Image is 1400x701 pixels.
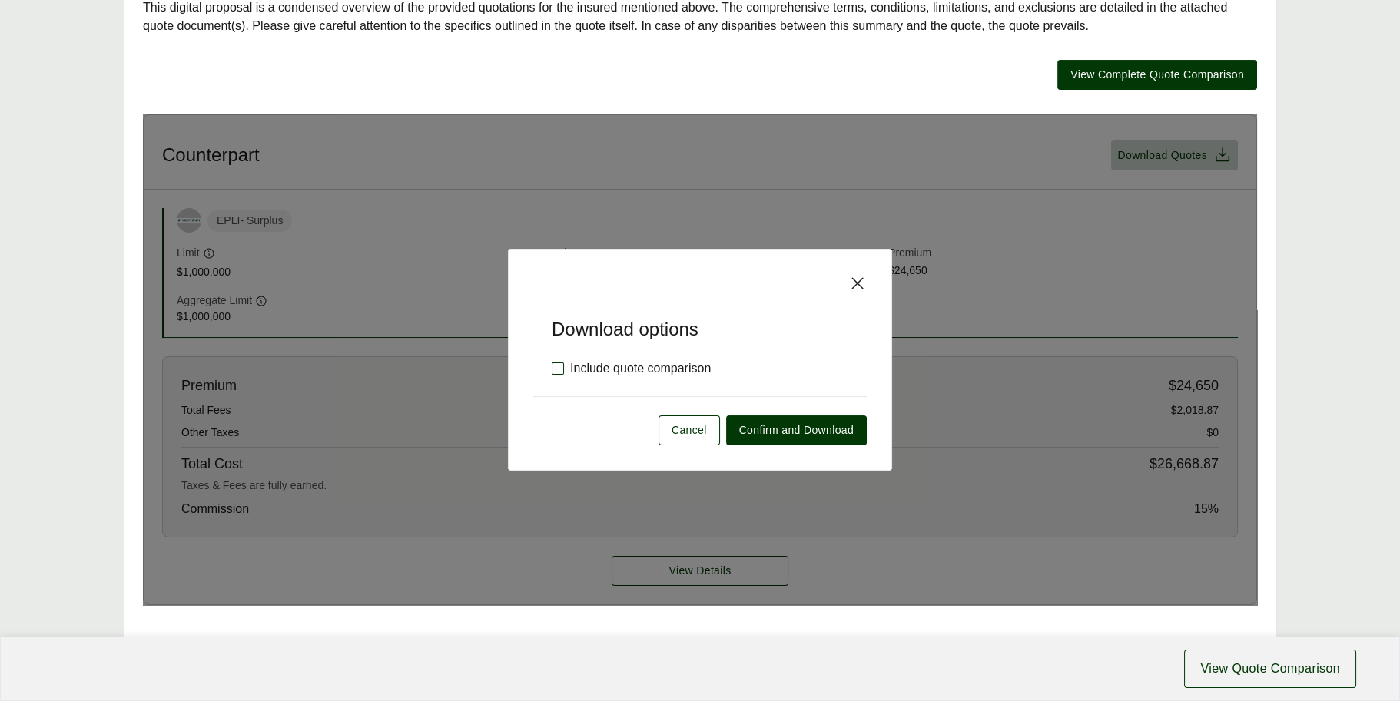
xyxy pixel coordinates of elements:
button: View Complete Quote Comparison [1057,60,1257,90]
span: View Quote Comparison [1200,660,1340,678]
button: View Quote Comparison [1184,650,1356,688]
span: Cancel [672,422,707,438]
h5: Download options [533,293,867,341]
button: Cancel [659,415,720,445]
label: Include quote comparison [552,359,711,378]
span: Confirm and Download [739,422,854,438]
button: Confirm and Download [726,415,867,445]
span: View Complete Quote Comparison [1070,67,1244,83]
